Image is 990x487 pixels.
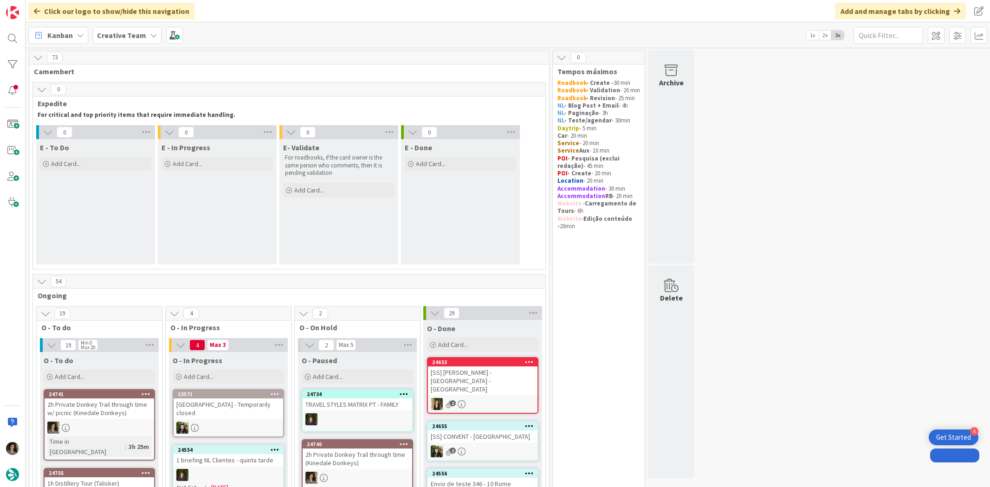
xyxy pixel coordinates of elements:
[557,102,564,109] strong: NL
[428,422,537,430] div: 24655
[444,308,459,319] span: 29
[557,192,605,200] strong: Accommodation
[557,117,640,124] p: - 30min
[47,436,125,457] div: Time in [GEOGRAPHIC_DATA]
[49,391,154,397] div: 24741
[428,430,537,442] div: [SS] CONVENT - [GEOGRAPHIC_DATA]
[432,359,537,365] div: 24653
[174,446,283,454] div: 24554
[557,154,621,170] strong: - Pesquisa (exclui redação)
[45,469,154,477] div: 24755
[174,422,283,434] div: BC
[557,87,640,94] p: - 20 min
[564,116,612,124] strong: - Teste/agendar
[45,398,154,419] div: 2h Private Donkey Trail through time w/ picnic (Kinedale Donkeys)
[38,99,534,108] span: Expedite
[162,143,210,152] span: E - In Progress
[557,140,640,147] p: - 20 min
[557,95,640,102] p: - 25 min
[416,160,446,168] span: Add Card...
[60,340,76,351] span: 19
[312,308,328,319] span: 2
[303,390,412,398] div: 24734
[183,308,199,319] span: 4
[307,441,412,448] div: 24740
[819,31,831,40] span: 2x
[305,413,317,425] img: MC
[438,340,468,349] span: Add Card...
[47,52,63,63] span: 73
[6,442,19,455] img: MS
[81,340,92,345] div: Min 0
[432,470,537,477] div: 24556
[450,400,456,406] span: 2
[660,292,683,303] div: Delete
[174,390,283,398] div: 23571
[586,79,614,87] strong: - Create -
[173,356,222,365] span: O - In Progress
[6,468,19,481] img: avatar
[428,398,537,410] div: SP
[854,27,923,44] input: Quick Filter...
[178,391,283,397] div: 23571
[49,470,154,476] div: 24755
[178,127,194,138] span: 0
[34,67,537,76] span: Camembert
[40,143,69,152] span: E - To Do
[557,94,586,102] strong: Roadbook
[557,215,640,231] p: - 20min
[283,143,319,152] span: E- Validate
[184,372,214,381] span: Add Card...
[557,132,567,140] strong: Car
[568,169,591,177] strong: - Create
[173,160,202,168] span: Add Card...
[570,52,586,63] span: 0
[303,472,412,484] div: MS
[55,372,84,381] span: Add Card...
[557,177,640,185] p: - 20 min
[557,215,582,223] strong: Website
[125,442,126,452] span: :
[557,185,640,192] p: - 30 min
[557,79,640,87] p: 30 min
[586,94,615,102] strong: - Revision
[557,215,634,230] strong: Edição conteúdo -
[835,3,966,19] div: Add and manage tabs by clicking
[300,127,316,138] span: 0
[6,6,19,19] img: Visit kanbanzone.com
[210,343,226,347] div: Max 3
[81,345,95,350] div: Max 20
[659,77,684,88] div: Archive
[557,86,586,94] strong: Roadbook
[557,185,605,192] strong: Accommodation
[450,448,456,454] span: 2
[299,323,408,332] span: O - On Hold
[427,324,455,333] span: O - Done
[557,200,640,215] p: - - 6h
[936,433,971,442] div: Get Started
[428,422,537,442] div: 24655[SS] CONVENT - [GEOGRAPHIC_DATA]
[302,356,337,365] span: O - Paused
[970,427,978,436] div: 4
[45,422,154,434] div: MS
[431,445,443,457] img: BC
[557,199,638,215] strong: Carregamento de Tours
[38,111,235,119] strong: For critical and top priority items that require immediate handling.
[929,429,978,445] div: Open Get Started checklist, remaining modules: 4
[405,143,432,152] span: E - Done
[557,147,640,154] p: - 10 min
[174,446,283,466] div: 245541 briefing NL Clientes - quinta tarde
[303,440,412,469] div: 247402h Private Donkey Trail through time (Kinedale Donkeys)
[285,154,393,177] p: For roadbooks, if the card owner is the same person who comments, then it is pending validation
[189,340,205,351] span: 4
[318,340,334,351] span: 2
[557,192,640,200] p: - 20 min
[307,391,412,397] div: 24734
[428,366,537,395] div: [SS] [PERSON_NAME] - [GEOGRAPHIC_DATA] - [GEOGRAPHIC_DATA]
[557,170,640,177] p: - 20 min
[557,139,579,147] strong: Service
[564,109,599,117] strong: - Paginação
[557,132,640,140] p: - 20 min
[579,147,589,154] strong: Aux
[557,109,640,117] p: - 3h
